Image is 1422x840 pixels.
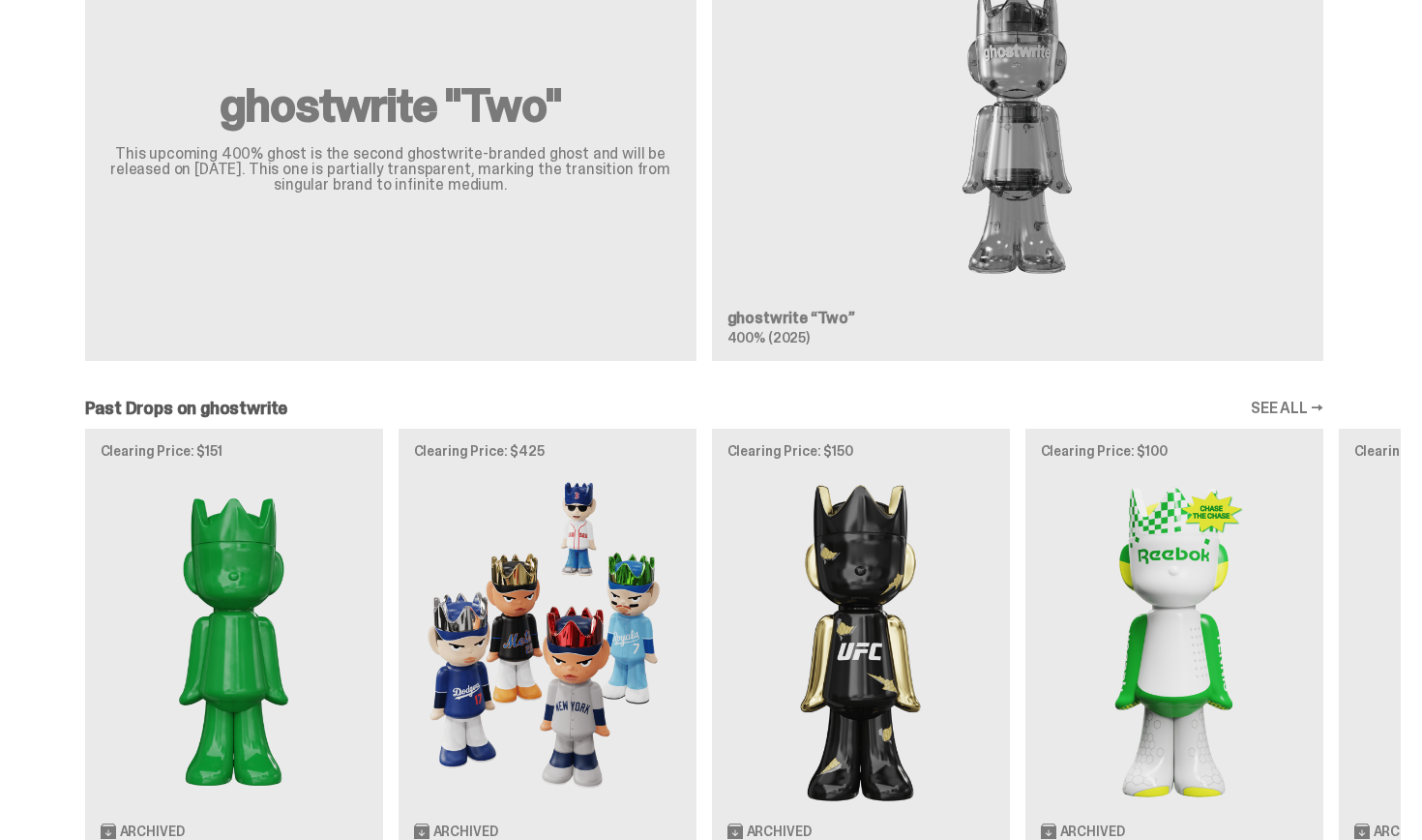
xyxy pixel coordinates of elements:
img: Court Victory [1041,473,1308,807]
span: Archived [747,825,812,838]
span: Archived [120,825,185,838]
p: Clearing Price: $150 [727,444,994,458]
img: Schrödinger's ghost: Sunday Green [101,473,368,807]
span: Archived [1060,825,1125,838]
span: 400% (2025) [727,329,810,346]
a: SEE ALL → [1251,401,1323,416]
p: Clearing Price: $151 [101,444,368,458]
img: Ruby [727,473,994,807]
h2: Past Drops on ghostwrite [85,400,288,417]
img: Game Face (2025) [414,473,681,807]
h2: ghostwrite "Two" [108,82,673,129]
p: Clearing Price: $425 [414,444,681,458]
p: Clearing Price: $100 [1041,444,1308,458]
h3: ghostwrite “Two” [727,311,1308,326]
p: This upcoming 400% ghost is the second ghostwrite-branded ghost and will be released on [DATE]. T... [108,146,673,193]
span: Archived [433,825,498,838]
